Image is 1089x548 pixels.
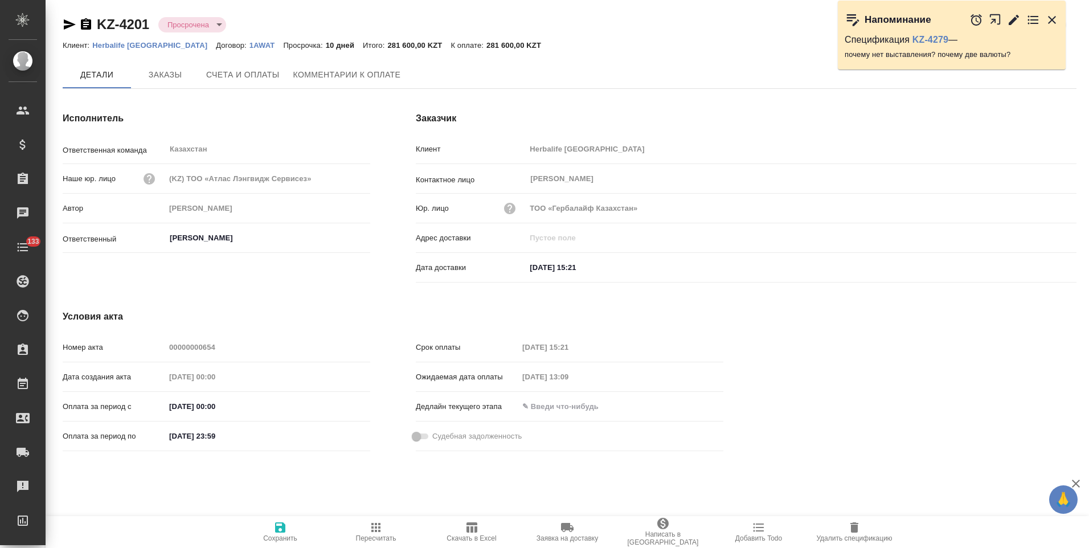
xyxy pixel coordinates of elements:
[526,230,1076,246] input: Пустое поле
[518,369,618,385] input: Пустое поле
[63,431,165,442] p: Оплата за период по
[138,68,193,82] span: Заказы
[165,200,370,216] input: Пустое поле
[206,68,280,82] span: Счета и оплаты
[293,68,401,82] span: Комментарии к оплате
[249,41,284,50] p: 1AWAT
[92,40,216,50] a: Herbalife [GEOGRAPHIC_DATA]
[845,34,1059,46] p: Спецификация —
[845,49,1059,60] p: почему нет выставления? почему две валюты?
[283,41,325,50] p: Просрочка:
[387,41,451,50] p: 281 600,00 KZT
[363,41,387,50] p: Итого:
[92,41,216,50] p: Herbalife [GEOGRAPHIC_DATA]
[518,398,618,415] input: ✎ Введи что-нибудь
[989,7,1002,32] button: Открыть в новой вкладке
[526,200,1076,216] input: Пустое поле
[249,40,284,50] a: 1AWAT
[165,339,370,355] input: Пустое поле
[165,170,370,187] input: Пустое поле
[1054,488,1073,512] span: 🙏
[164,20,212,30] button: Просрочена
[79,18,93,31] button: Скопировать ссылку
[63,234,165,245] p: Ответственный
[416,371,518,383] p: Ожидаемая дата оплаты
[432,431,522,442] span: Судебная задолженность
[1007,13,1021,27] button: Редактировать
[1049,485,1078,514] button: 🙏
[216,41,249,50] p: Договор:
[69,68,124,82] span: Детали
[63,342,165,353] p: Номер акта
[63,371,165,383] p: Дата создания акта
[63,18,76,31] button: Скопировать ссылку для ЯМессенджера
[21,236,46,247] span: 133
[416,112,1076,125] h4: Заказчик
[526,141,1076,157] input: Пустое поле
[63,112,370,125] h4: Исполнитель
[364,237,366,239] button: Open
[416,401,518,412] p: Дедлайн текущего этапа
[416,262,526,273] p: Дата доставки
[416,203,449,214] p: Юр. лицо
[165,398,265,415] input: ✎ Введи что-нибудь
[1045,13,1059,27] button: Закрыть
[1026,13,1040,27] button: Перейти в todo
[451,41,486,50] p: К оплате:
[326,41,363,50] p: 10 дней
[63,145,165,156] p: Ответственная команда
[165,369,265,385] input: Пустое поле
[158,17,226,32] div: Просрочена
[63,310,723,324] h4: Условия акта
[63,173,116,185] p: Наше юр. лицо
[526,259,625,276] input: ✎ Введи что-нибудь
[416,144,526,155] p: Клиент
[97,17,149,32] a: KZ-4201
[63,401,165,412] p: Оплата за период с
[165,428,265,444] input: ✎ Введи что-нибудь
[865,14,931,26] p: Напоминание
[518,339,618,355] input: Пустое поле
[416,342,518,353] p: Срок оплаты
[63,41,92,50] p: Клиент:
[416,174,526,186] p: Контактное лицо
[486,41,550,50] p: 281 600,00 KZT
[63,203,165,214] p: Автор
[3,233,43,261] a: 133
[969,13,983,27] button: Отложить
[912,35,948,44] a: KZ-4279
[416,232,526,244] p: Адрес доставки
